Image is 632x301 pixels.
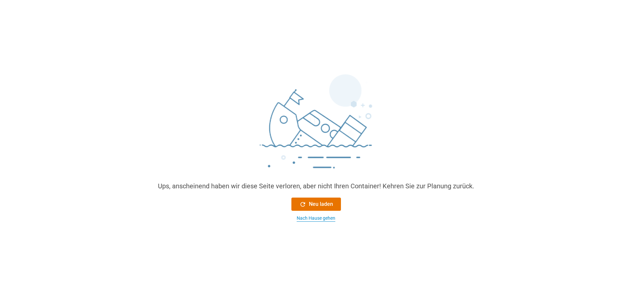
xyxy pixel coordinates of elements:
img: sinking_ship.png [217,71,415,181]
button: Nach Hause gehen [291,215,341,222]
font: Nach Hause gehen [297,215,335,221]
font: Ups, anscheinend haben wir diese Seite verloren, aber nicht Ihren Container! Kehren Sie zur Planu... [158,182,474,190]
button: Neu laden [291,198,341,211]
font: Neu laden [309,201,333,207]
